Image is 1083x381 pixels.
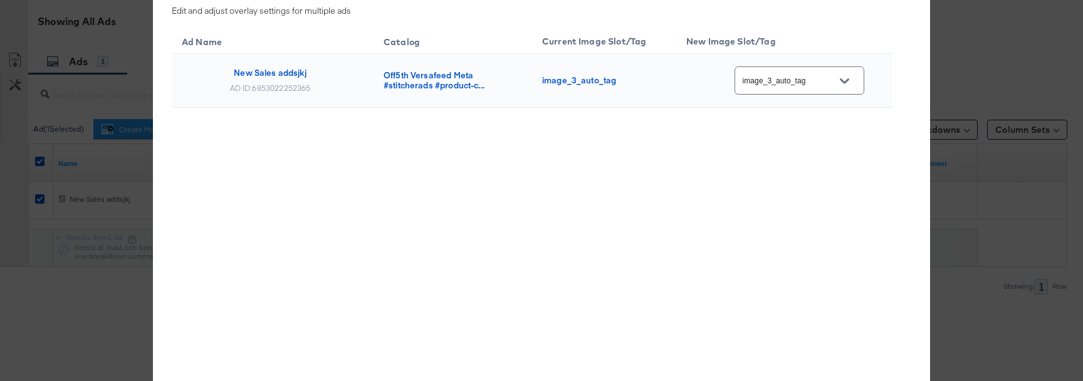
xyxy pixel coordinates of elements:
[230,83,311,93] div: AD ID: 6853022252365
[234,68,306,78] div: New Sales addsjkj
[384,70,517,90] div: Off5th Versafeed Meta #stitcherads #product-c...
[676,26,892,54] th: New Image Slot/Tag
[182,36,238,48] span: Ad Name
[384,36,436,48] span: Catalog
[542,75,661,85] div: image_3_auto_tag
[532,26,676,54] th: Current Image Slot/Tag
[835,71,854,90] button: Open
